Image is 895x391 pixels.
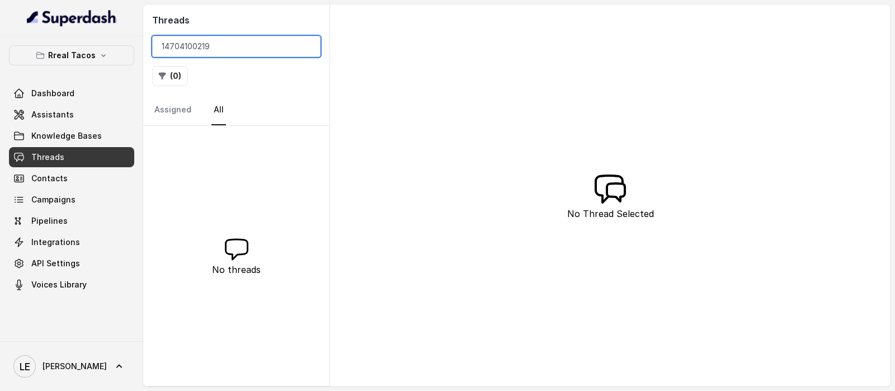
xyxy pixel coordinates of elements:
[31,109,74,120] span: Assistants
[31,194,76,205] span: Campaigns
[31,237,80,248] span: Integrations
[31,215,68,227] span: Pipelines
[31,130,102,142] span: Knowledge Bases
[9,253,134,274] a: API Settings
[9,190,134,210] a: Campaigns
[567,207,654,220] p: No Thread Selected
[152,13,321,27] h2: Threads
[152,95,321,125] nav: Tabs
[20,361,30,373] text: LE
[152,95,194,125] a: Assigned
[31,258,80,269] span: API Settings
[211,95,226,125] a: All
[9,351,134,382] a: [PERSON_NAME]
[152,36,321,57] input: Search by Call ID or Phone Number
[43,361,107,372] span: [PERSON_NAME]
[27,9,117,27] img: light.svg
[48,49,96,62] p: Rreal Tacos
[9,275,134,295] a: Voices Library
[9,83,134,103] a: Dashboard
[152,66,188,86] button: (0)
[31,152,64,163] span: Threads
[9,211,134,231] a: Pipelines
[9,232,134,252] a: Integrations
[212,263,261,276] p: No threads
[31,173,68,184] span: Contacts
[31,88,74,99] span: Dashboard
[9,168,134,189] a: Contacts
[9,45,134,65] button: Rreal Tacos
[9,126,134,146] a: Knowledge Bases
[31,279,87,290] span: Voices Library
[9,147,134,167] a: Threads
[9,105,134,125] a: Assistants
